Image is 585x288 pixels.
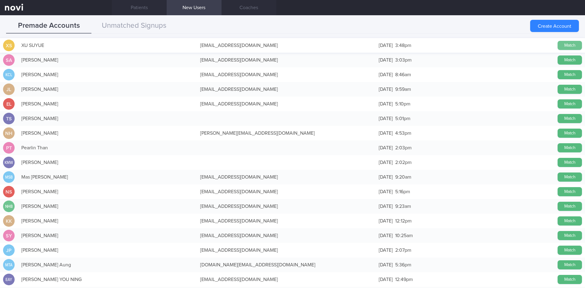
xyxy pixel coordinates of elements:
span: 5:36pm [395,262,411,267]
div: MTA [4,259,14,271]
div: [DOMAIN_NAME][EMAIL_ADDRESS][DOMAIN_NAME] [197,259,376,271]
span: [DATE] [379,189,393,194]
button: Match [558,158,582,167]
div: [PERSON_NAME] [18,54,197,66]
span: 5:16pm [395,189,410,194]
button: Match [558,172,582,182]
span: [DATE] [379,248,393,253]
button: Match [558,55,582,65]
span: [DATE] [379,43,393,48]
div: [EMAIL_ADDRESS][DOMAIN_NAME] [197,244,376,256]
div: [EMAIL_ADDRESS][DOMAIN_NAME] [197,98,376,110]
span: 8:46am [395,72,411,77]
span: 4:53pm [395,131,411,136]
button: Match [558,85,582,94]
div: [EMAIL_ADDRESS][DOMAIN_NAME] [197,186,376,198]
div: [EMAIL_ADDRESS][DOMAIN_NAME] [197,229,376,242]
span: [DATE] [379,204,393,209]
div: SY [3,230,15,242]
button: Match [558,114,582,123]
div: [EMAIL_ADDRESS][DOMAIN_NAME] [197,69,376,81]
span: [DATE] [379,145,393,150]
span: 2:03pm [395,145,412,150]
button: Premade Accounts [6,18,91,34]
button: Unmatched Signups [91,18,177,34]
span: 2:02pm [395,160,412,165]
button: Match [558,246,582,255]
button: Match [558,143,582,152]
span: [DATE] [379,116,393,121]
div: [PERSON_NAME][EMAIL_ADDRESS][DOMAIN_NAME] [197,127,376,139]
div: [EMAIL_ADDRESS][DOMAIN_NAME] [197,54,376,66]
button: Match [558,41,582,50]
div: [EMAIL_ADDRESS][DOMAIN_NAME] [197,39,376,52]
span: [DATE] [379,87,393,92]
span: 12:49pm [395,277,413,282]
span: [DATE] [379,277,393,282]
button: Match [558,187,582,196]
span: 5:10pm [395,101,410,106]
button: Match [558,129,582,138]
div: [PERSON_NAME] [18,127,197,139]
span: 3:48pm [395,43,411,48]
span: [DATE] [379,58,393,62]
div: [PERSON_NAME] [18,186,197,198]
span: 2:07pm [395,248,411,253]
div: [EMAIL_ADDRESS][DOMAIN_NAME] [197,171,376,183]
div: NH [3,127,15,139]
div: KK [3,215,15,227]
span: [DATE] [379,233,393,238]
span: 12:12pm [395,219,412,223]
div: XS [3,40,15,52]
div: KMW [4,157,14,169]
span: [DATE] [379,219,393,223]
span: 9:59am [395,87,411,92]
div: Mas [PERSON_NAME] [18,171,197,183]
span: [DATE] [379,72,393,77]
div: [EMAIL_ADDRESS][DOMAIN_NAME] [197,273,376,286]
button: Create Account [530,20,579,32]
span: [DATE] [379,160,393,165]
div: JL [3,84,15,95]
div: [PERSON_NAME] [18,83,197,95]
div: [EMAIL_ADDRESS][DOMAIN_NAME] [197,200,376,212]
span: [DATE] [379,175,393,180]
div: [PERSON_NAME] [18,156,197,169]
div: [PERSON_NAME] [18,112,197,125]
div: SA [3,54,15,66]
button: Match [558,202,582,211]
button: Match [558,275,582,284]
div: [PERSON_NAME] YOU NING [18,273,197,286]
div: EL [3,98,15,110]
div: NS [3,186,15,198]
div: MSB [4,171,14,183]
div: XU SUYUE [18,39,197,52]
div: [PERSON_NAME] [18,229,197,242]
div: [PERSON_NAME] [18,69,197,81]
div: [PERSON_NAME] [18,98,197,110]
div: JP [3,244,15,256]
div: Pearlin Than [18,142,197,154]
span: 5:01pm [395,116,410,121]
span: [DATE] [379,101,393,106]
div: [PERSON_NAME] [18,215,197,227]
div: [PERSON_NAME] Aung [18,259,197,271]
div: [EMAIL_ADDRESS][DOMAIN_NAME] [197,215,376,227]
span: 3:03pm [395,58,412,62]
div: [EMAIL_ADDRESS][DOMAIN_NAME] [197,83,376,95]
button: Match [558,260,582,269]
button: Match [558,216,582,226]
div: [PERSON_NAME] [18,200,197,212]
span: [DATE] [379,262,393,267]
div: PT [3,142,15,154]
div: EAY [4,274,14,286]
button: Match [558,99,582,108]
span: 9:20am [395,175,411,180]
div: KCL [4,69,14,81]
button: Match [558,231,582,240]
span: 9:23am [395,204,411,209]
span: 10:25am [395,233,413,238]
button: Match [558,70,582,79]
div: NHB [4,201,14,212]
span: [DATE] [379,131,393,136]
